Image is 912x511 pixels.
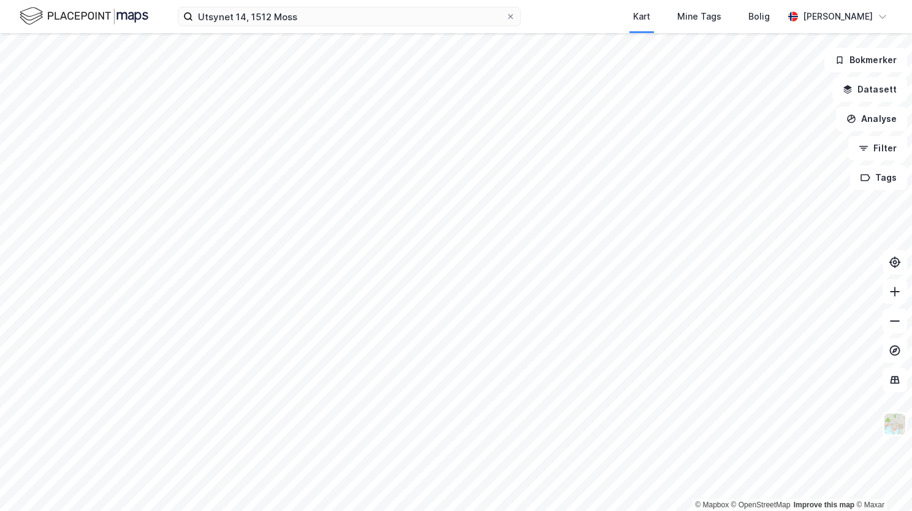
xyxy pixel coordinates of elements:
[748,9,770,24] div: Bolig
[633,9,650,24] div: Kart
[832,77,907,102] button: Datasett
[836,107,907,131] button: Analyse
[731,501,791,509] a: OpenStreetMap
[695,501,729,509] a: Mapbox
[20,6,148,27] img: logo.f888ab2527a4732fd821a326f86c7f29.svg
[824,48,907,72] button: Bokmerker
[193,7,506,26] input: Søk på adresse, matrikkel, gårdeiere, leietakere eller personer
[677,9,721,24] div: Mine Tags
[794,501,854,509] a: Improve this map
[883,412,906,436] img: Z
[850,165,907,190] button: Tags
[848,136,907,161] button: Filter
[803,9,873,24] div: [PERSON_NAME]
[851,452,912,511] iframe: Chat Widget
